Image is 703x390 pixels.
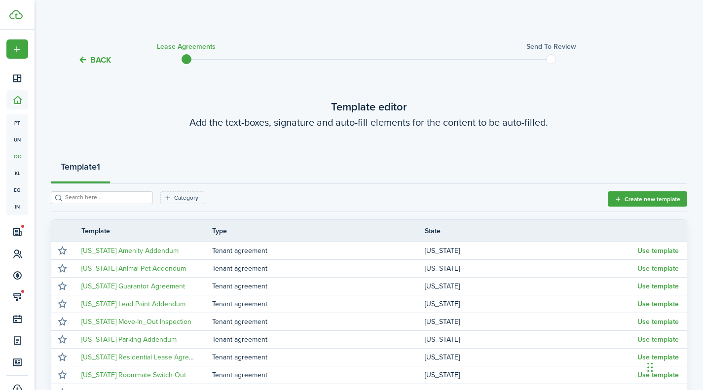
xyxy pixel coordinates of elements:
a: [US_STATE] Guarantor Agreement [81,281,185,291]
button: Use template [637,318,679,326]
input: Search here... [63,193,149,202]
td: Tenant agreement [212,315,425,328]
button: Open menu [6,39,28,59]
td: [US_STATE] [425,280,637,293]
button: Back [78,55,111,65]
a: [US_STATE] Residential Lease Agreement [81,352,208,362]
td: [US_STATE] [425,351,637,364]
wizard-step-header-title: Template editor [51,99,687,115]
th: State [425,226,637,236]
th: Type [212,226,425,236]
td: [US_STATE] [425,297,637,311]
td: [US_STATE] [425,262,637,275]
a: [US_STATE] Animal Pet Addendum [81,263,186,274]
td: [US_STATE] [425,315,637,328]
iframe: Chat Widget [644,343,694,390]
button: Create new template [608,191,687,207]
td: Tenant agreement [212,351,425,364]
a: [US_STATE] Parking Addendum [81,334,177,345]
td: Tenant agreement [212,368,425,382]
button: Mark as favourite [56,333,70,347]
button: Mark as favourite [56,368,70,382]
div: Drag [647,353,653,382]
td: Tenant agreement [212,333,425,346]
button: Use template [637,283,679,290]
button: Mark as favourite [56,280,70,293]
a: [US_STATE] Lead Paint Addendum [81,299,185,309]
button: Use template [637,354,679,361]
a: [US_STATE] Roommate Switch Out [81,370,186,380]
a: oc [6,148,28,165]
strong: 1 [97,160,100,174]
h3: Lease Agreements [157,41,216,52]
button: Mark as favourite [56,262,70,276]
a: pt [6,114,28,131]
td: [US_STATE] [425,368,637,382]
td: [US_STATE] [425,244,637,257]
a: [US_STATE] Amenity Addendum [81,246,179,256]
a: kl [6,165,28,181]
a: eq [6,181,28,198]
img: TenantCloud [9,10,23,19]
td: Tenant agreement [212,297,425,311]
td: Tenant agreement [212,262,425,275]
button: Use template [637,300,679,308]
strong: Template [61,160,97,174]
th: Template [74,226,212,236]
filter-tag-label: Category [174,193,198,202]
button: Use template [637,247,679,255]
td: [US_STATE] [425,333,637,346]
button: Use template [637,371,679,379]
button: Mark as favourite [56,244,70,258]
td: Tenant agreement [212,280,425,293]
h3: Send to review [526,41,576,52]
button: Mark as favourite [56,297,70,311]
filter-tag: Open filter [160,191,204,204]
a: un [6,131,28,148]
button: Use template [637,265,679,273]
wizard-step-header-description: Add the text-boxes, signature and auto-fill elements for the content to be auto-filled. [51,115,687,130]
td: Tenant agreement [212,244,425,257]
button: Use template [637,336,679,344]
a: in [6,198,28,215]
a: [US_STATE] Move-In_Out Inspection [81,317,191,327]
button: Mark as favourite [56,315,70,329]
button: Mark as favourite [56,351,70,364]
